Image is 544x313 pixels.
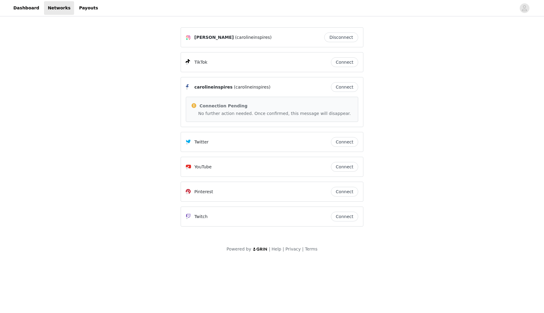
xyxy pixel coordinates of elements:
[194,84,233,90] span: carolineinspires
[234,84,270,90] span: (carolineinspires)
[44,1,74,15] a: Networks
[194,189,213,195] p: Pinterest
[302,247,304,251] span: |
[283,247,284,251] span: |
[522,3,527,13] div: avatar
[253,247,268,251] img: logo
[324,32,358,42] button: Disconnect
[194,34,234,41] span: [PERSON_NAME]
[269,247,270,251] span: |
[331,57,358,67] button: Connect
[272,247,281,251] a: Help
[331,162,358,172] button: Connect
[305,247,317,251] a: Terms
[331,212,358,221] button: Connect
[331,82,358,92] button: Connect
[75,1,102,15] a: Payouts
[194,139,209,145] p: Twitter
[199,103,247,108] span: Connection Pending
[285,247,301,251] a: Privacy
[235,34,272,41] span: (carolineinspires)
[198,110,353,117] p: No further action needed. Once confirmed, this message will disappear.
[331,137,358,147] button: Connect
[10,1,43,15] a: Dashboard
[226,247,251,251] span: Powered by
[194,214,208,220] p: Twitch
[331,187,358,197] button: Connect
[194,59,207,66] p: TikTok
[186,35,191,40] img: Instagram Icon
[194,164,212,170] p: YouTube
